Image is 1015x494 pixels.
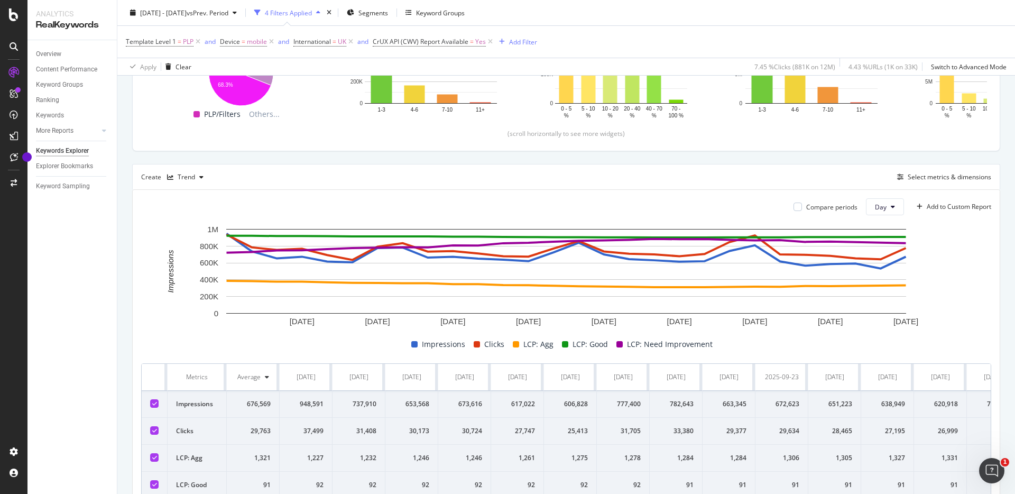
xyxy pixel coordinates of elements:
div: 1,321 [235,453,271,463]
div: 37,499 [288,426,324,436]
a: Ranking [36,95,109,106]
text: 1-3 [377,107,385,113]
button: Clear [161,58,191,75]
div: Keyword Groups [36,79,83,90]
div: Apply [140,62,156,71]
div: 1,246 [394,453,429,463]
span: PLP/Filters [204,108,241,121]
button: and [357,36,368,47]
div: Overview [36,49,61,60]
a: More Reports [36,125,99,136]
span: = [470,37,474,46]
text: 0 [550,100,553,106]
button: Select metrics & dimensions [893,171,991,184]
div: 948,591 [288,399,324,409]
button: [DATE] - [DATE]vsPrev. Period [126,4,241,21]
div: 92 [394,480,429,490]
div: Select metrics & dimensions [908,172,991,181]
text: 0 [739,100,742,106]
div: 27,195 [870,426,905,436]
div: 29,377 [711,426,746,436]
text: % [586,113,590,118]
div: 4 Filters Applied [265,8,312,17]
div: [DATE] [402,372,421,382]
div: 606,828 [552,399,588,409]
div: [DATE] [508,372,527,382]
text: % [564,113,569,118]
div: 92 [605,480,641,490]
text: 4-6 [791,107,799,113]
div: 1,344 [975,453,1011,463]
div: 1,278 [605,453,641,463]
text: 5M [735,71,742,77]
text: 10 - 20 [983,106,1000,112]
text: [DATE] [742,317,767,326]
div: 28,465 [817,426,852,436]
div: [DATE] [297,372,316,382]
div: 26,999 [922,426,958,436]
text: % [630,113,634,118]
div: 91 [817,480,852,490]
text: 0 [359,100,363,106]
td: Impressions [168,391,227,418]
div: 777,400 [605,399,641,409]
div: [DATE] [667,372,686,382]
button: Switch to Advanced Mode [927,58,1007,75]
span: Impressions [422,338,465,351]
text: [DATE] [365,317,390,326]
div: 638,949 [870,399,905,409]
text: 7-10 [823,107,833,113]
span: Clicks [484,338,504,351]
div: 653,568 [394,399,429,409]
div: 92 [447,480,482,490]
div: Explorer Bookmarks [36,161,93,172]
div: (scroll horizontally to see more widgets) [145,129,987,138]
text: [DATE] [818,317,843,326]
div: 1,327 [870,453,905,463]
text: 200K [200,292,218,301]
span: Device [220,37,240,46]
text: 20 - 40 [624,106,641,112]
text: Impressions [166,250,175,292]
div: RealKeywords [36,19,108,31]
a: Explorer Bookmarks [36,161,109,172]
text: 1M [207,225,218,234]
text: 5 - 10 [962,106,976,112]
text: [DATE] [440,317,465,326]
div: 737,910 [341,399,376,409]
iframe: Intercom live chat [979,458,1004,483]
div: Switch to Advanced Mode [931,62,1007,71]
div: 92 [288,480,324,490]
span: = [178,37,181,46]
div: 1,246 [447,453,482,463]
div: 30,724 [447,426,482,436]
button: Keyword Groups [401,4,469,21]
a: Overview [36,49,109,60]
div: 92 [341,480,376,490]
text: 800K [200,242,218,251]
div: times [325,7,334,18]
div: 91 [235,480,271,490]
text: 5 - 10 [582,106,595,112]
div: Add Filter [509,37,537,46]
text: 70 - [671,106,680,112]
text: 11+ [476,107,485,113]
text: 11+ [856,107,865,113]
div: 1,284 [711,453,746,463]
div: 782,643 [658,399,694,409]
div: 4.43 % URLs ( 1K on 33K ) [848,62,918,71]
div: [DATE] [825,372,844,382]
div: 663,345 [711,399,746,409]
span: Segments [358,8,388,17]
div: 617,022 [500,399,535,409]
span: Template Level 1 [126,37,176,46]
text: 100K [541,71,553,77]
div: More Reports [36,125,73,136]
div: Keyword Groups [416,8,465,17]
a: Keyword Groups [36,79,109,90]
td: LCP: Agg [168,445,227,472]
span: UK [338,34,346,49]
div: 29,763 [235,426,271,436]
button: and [278,36,289,47]
div: A chart. [141,224,991,330]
